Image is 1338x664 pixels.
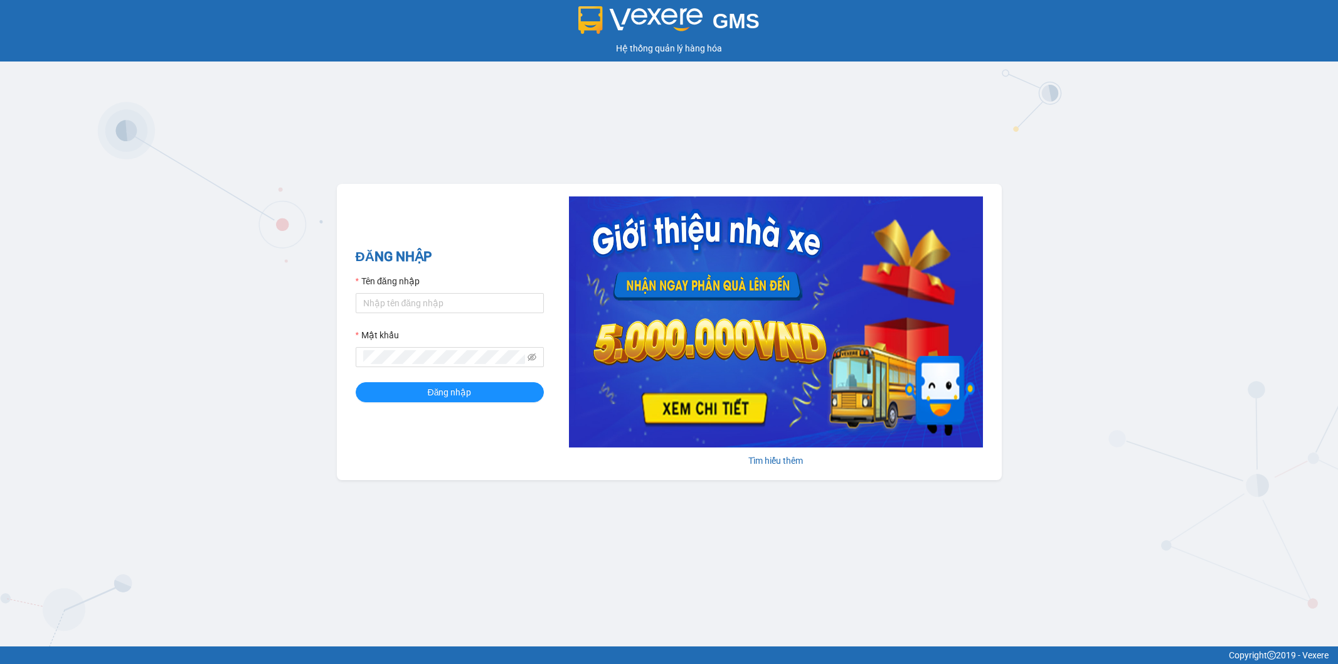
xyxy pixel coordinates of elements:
[3,41,1335,55] div: Hệ thống quản lý hàng hóa
[356,328,399,342] label: Mật khẩu
[356,382,544,402] button: Đăng nhập
[578,6,703,34] img: logo 2
[356,247,544,267] h2: ĐĂNG NHẬP
[569,454,983,468] div: Tìm hiểu thêm
[356,293,544,313] input: Tên đăng nhập
[428,385,472,399] span: Đăng nhập
[1267,651,1276,660] span: copyright
[356,274,420,288] label: Tên đăng nhập
[569,196,983,447] img: banner-0
[578,19,760,29] a: GMS
[713,9,760,33] span: GMS
[363,350,525,364] input: Mật khẩu
[9,648,1329,662] div: Copyright 2019 - Vexere
[528,353,536,361] span: eye-invisible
